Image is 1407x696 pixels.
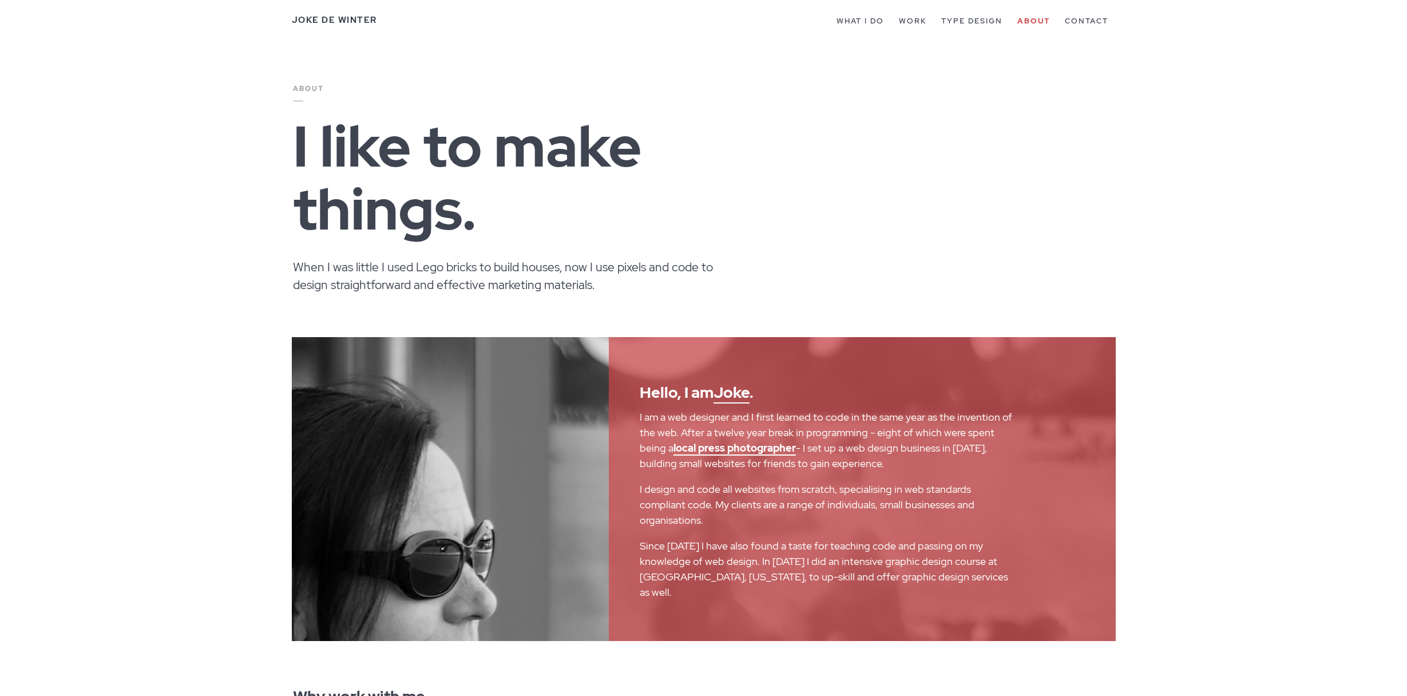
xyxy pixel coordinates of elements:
[293,258,734,306] p: When I was little I used Lego bricks to build houses, now I use pixels and code to design straigh...
[293,115,806,258] h1: I like to make things.
[673,441,796,456] a: local press photographer
[292,14,377,26] a: Joke De Winter
[640,409,1017,481] p: I am a web designer and I first learned to code in the same year as the invention of the web. Aft...
[941,16,1002,26] a: Type Design
[899,16,926,26] a: Work
[640,368,1084,410] h2: Hello, I am .
[640,538,1017,610] p: Since [DATE] I have also found a taste for teaching code and passing on my knowledge of web desig...
[293,84,545,115] p: About
[640,481,1017,538] p: I design and code all websites from scratch, specialising in web standards compliant code. My cli...
[714,382,750,404] a: Joke
[837,16,884,26] a: What I do
[1065,16,1108,26] a: Contact
[1017,16,1050,26] a: About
